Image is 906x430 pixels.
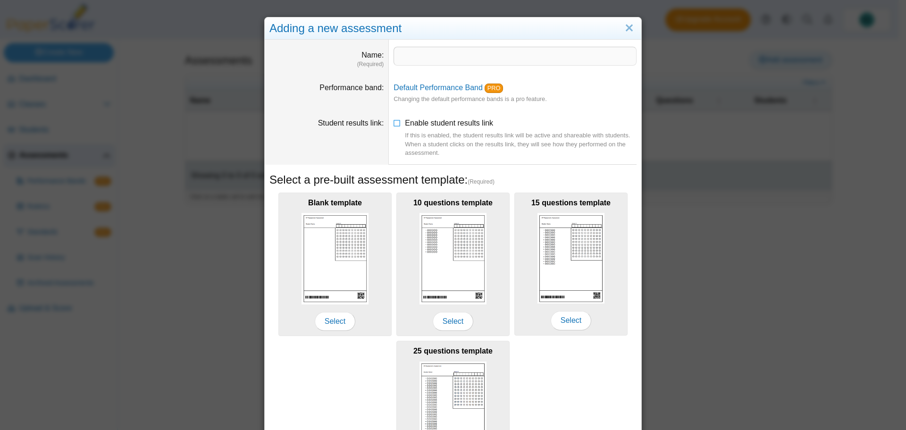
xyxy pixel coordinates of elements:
label: Name [361,51,384,59]
label: Student results link [318,119,384,127]
b: 25 questions template [413,347,493,355]
span: Select [315,312,355,331]
span: (Required) [468,178,495,186]
small: Changing the default performance bands is a pro feature. [394,95,546,102]
dfn: (Required) [269,60,384,68]
span: Select [433,312,473,331]
a: Default Performance Band [394,84,483,92]
div: If this is enabled, the student results link will be active and shareable with students. When a s... [405,131,637,157]
b: 10 questions template [413,199,493,207]
span: Select [551,311,591,330]
b: Blank template [308,199,362,207]
img: scan_sheet_blank.png [302,213,369,304]
h5: Select a pre-built assessment template: [269,172,637,188]
label: Performance band [319,84,384,92]
a: PRO [485,84,503,93]
div: Adding a new assessment [265,17,641,40]
img: scan_sheet_15_questions.png [537,213,604,304]
a: Close [622,20,637,36]
span: Enable student results link [405,119,637,157]
img: scan_sheet_10_questions.png [419,213,487,304]
b: 15 questions template [531,199,611,207]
